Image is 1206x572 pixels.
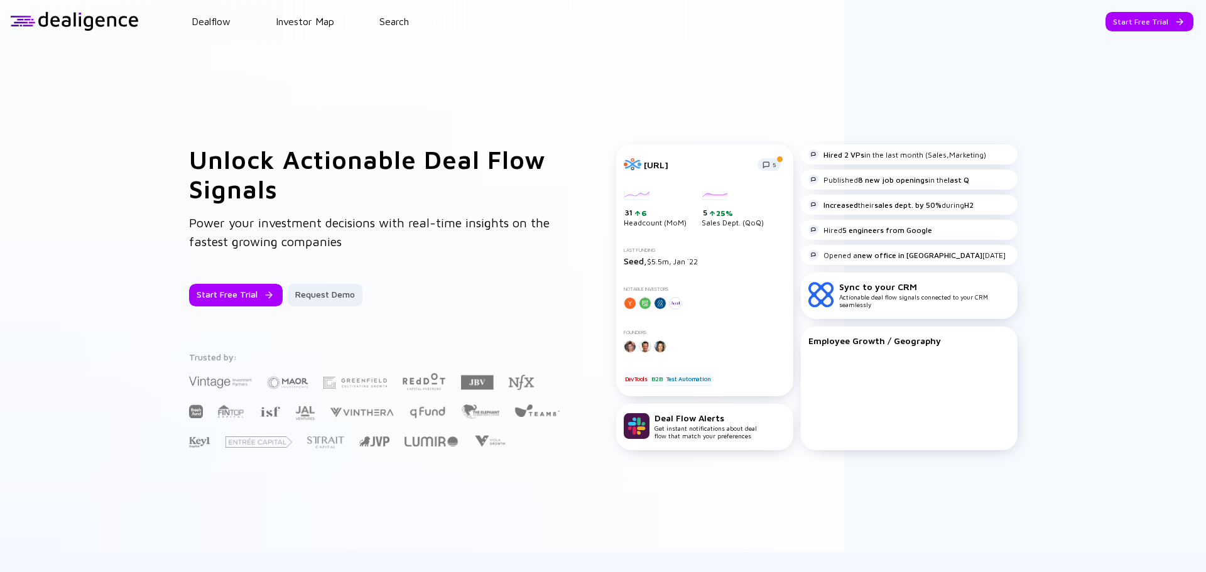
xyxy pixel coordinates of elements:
[839,281,1010,308] div: Actionable deal flow signals connected to your CRM seamlessly
[295,406,315,420] img: JAL Ventures
[808,175,969,185] div: Published in the
[808,200,974,210] div: their during
[405,436,458,446] img: Lumir Ventures
[323,377,387,389] img: Greenfield Partners
[461,404,499,419] img: The Elephant
[461,374,494,391] img: JBV Capital
[409,404,446,419] img: Q Fund
[192,16,231,27] a: Dealflow
[823,200,858,210] strong: Increased
[858,175,928,185] strong: 8 new job openings
[267,372,308,393] img: Maor Investments
[857,251,982,260] strong: new office in [GEOGRAPHIC_DATA]
[808,149,986,159] div: in the last month (Sales,Marketing)
[189,144,566,203] h1: Unlock Actionable Deal Flow Signals
[379,16,409,27] a: Search
[307,436,344,448] img: Strait Capital
[276,16,334,27] a: Investor Map
[189,375,252,389] img: Vintage Investment Partners
[473,435,506,447] img: Viola Growth
[359,436,389,446] img: Jerusalem Venture Partners
[808,225,932,235] div: Hired
[624,330,786,335] div: Founders
[650,373,663,386] div: B2B
[702,191,764,227] div: Sales Dept. (QoQ)
[964,200,974,210] strong: H2
[509,375,534,390] img: NFX
[218,404,244,418] img: FINTOP Capital
[842,225,932,235] strong: 5 engineers from Google
[189,215,550,249] span: Power your investment decisions with real-time insights on the fastest growing companies
[225,436,292,448] img: Entrée Capital
[624,247,786,253] div: Last Funding
[655,413,757,423] div: Deal Flow Alerts
[514,404,560,417] img: Team8
[402,370,446,391] img: Red Dot Capital Partners
[288,284,362,306] button: Request Demo
[808,250,1006,260] div: Opened a [DATE]
[189,436,210,448] img: Key1 Capital
[624,191,687,227] div: Headcount (MoM)
[715,208,733,218] div: 25%
[1105,12,1193,31] button: Start Free Trial
[189,352,562,362] div: Trusted by:
[839,281,1010,292] div: Sync to your CRM
[625,208,687,218] div: 31
[624,256,647,266] span: Seed,
[874,200,942,210] strong: sales dept. by 50%
[624,286,786,292] div: Notable Investors
[823,150,864,159] strong: Hired 2 VPs
[644,159,750,170] div: [URL]
[624,256,786,266] div: $5.5m, Jan `22
[624,373,649,386] div: DevTools
[703,208,764,218] div: 5
[640,208,647,218] div: 6
[259,406,280,417] img: Israel Secondary Fund
[948,175,969,185] strong: last Q
[665,373,712,386] div: Test Automation
[655,413,757,440] div: Get instant notifications about deal flow that match your preferences
[808,335,1010,346] div: Employee Growth / Geography
[189,284,283,306] button: Start Free Trial
[330,406,394,418] img: Vinthera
